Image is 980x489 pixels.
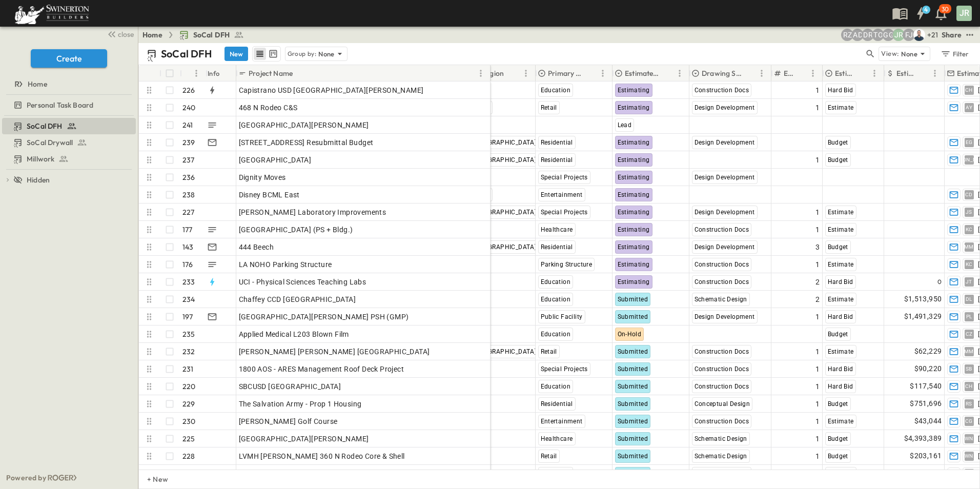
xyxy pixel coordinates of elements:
span: WN [965,456,973,456]
button: Menu [929,67,941,79]
span: Design Development [695,104,755,111]
span: SBCUSD [GEOGRAPHIC_DATA] ES [239,468,352,479]
p: + New [147,474,153,484]
span: Construction Docs [695,418,749,425]
p: None [901,49,917,59]
span: 1 [815,225,820,235]
button: Sort [744,68,756,79]
span: Disney BCML East [239,190,300,200]
span: Estimate [828,418,854,425]
span: Estimating [618,261,650,268]
span: Estimating [618,191,650,198]
span: Conceptual Design [695,400,750,407]
span: Residential [541,243,573,251]
span: Applied Medical L203 Blown Film [239,329,349,339]
p: 239 [182,137,195,148]
div: JR [956,6,972,21]
span: Hard Bid [828,365,853,373]
span: Submitted [618,365,648,373]
button: Sort [857,68,868,79]
span: Budget [828,331,848,338]
span: Design Development [695,313,755,320]
span: LVMH [PERSON_NAME] 360 N Rodeo Core & Shell [239,451,405,461]
div: Alyssa De Robertis (aderoberti@swinerton.com) [851,29,864,41]
span: Submitted [618,400,648,407]
span: 1 [815,85,820,95]
span: Budget [828,156,848,164]
span: SB [966,369,972,369]
span: AY [966,107,973,108]
span: Entertainment [541,418,583,425]
span: Hard Bid [828,313,853,320]
span: SBCUSD [GEOGRAPHIC_DATA] [239,381,341,392]
p: 232 [182,347,195,357]
span: 1 [815,434,820,444]
p: 238 [182,190,195,200]
p: 241 [182,120,193,130]
button: Menu [868,67,881,79]
p: Estimate Amount [896,68,915,78]
div: Daniel Roush (daniel.roush@swinerton.com) [862,29,874,41]
span: 1 [815,381,820,392]
p: Group by: [288,49,317,59]
span: Education [541,331,571,338]
span: Special Projects [541,174,588,181]
span: close [118,29,134,39]
button: row view [254,48,266,60]
p: 234 [182,294,195,304]
button: Menu [597,67,609,79]
button: Menu [520,67,532,79]
span: CD [965,194,973,195]
button: Menu [756,67,768,79]
span: 1 [815,259,820,270]
div: Share [942,30,962,40]
span: [GEOGRAPHIC_DATA] [474,348,537,355]
p: 240 [182,103,196,113]
p: Estimate Round [784,68,793,78]
p: None [318,49,335,59]
span: Construction Docs [695,348,749,355]
p: Region [481,68,504,78]
span: Education [541,278,571,286]
button: Sort [184,68,195,79]
span: [GEOGRAPHIC_DATA] [474,243,537,251]
span: Construction Docs [695,278,749,286]
div: SoCal Drywalltest [2,134,136,151]
span: Hard Bid [828,383,853,390]
div: Millworktest [2,151,136,167]
a: SoCal DFH [179,30,244,40]
span: [GEOGRAPHIC_DATA] [239,155,312,165]
span: [GEOGRAPHIC_DATA] [474,139,537,146]
span: $11,389 [914,467,942,479]
span: Lead [618,121,632,129]
span: 1 [815,468,820,479]
span: Schematic Design [695,296,747,303]
span: 2 [815,277,820,287]
span: 2 [815,294,820,304]
p: Estimate Status [625,68,660,78]
p: 236 [182,172,195,182]
div: Travis Osterloh (travis.osterloh@swinerton.com) [872,29,884,41]
div: Francisco J. Sanchez (frsanchez@swinerton.com) [903,29,915,41]
span: $117,540 [910,380,942,392]
div: Info [208,59,220,88]
a: Home [2,77,134,91]
span: SoCal DFH [193,30,230,40]
div: Info [206,65,236,81]
span: Special Projects [541,209,588,216]
a: SoCal Drywall [2,135,134,150]
p: 228 [182,451,195,461]
a: Home [142,30,162,40]
span: Budget [828,139,848,146]
span: Residential [541,139,573,146]
span: Estimating [618,174,650,181]
p: 177 [182,225,193,235]
p: 221 [182,468,194,479]
span: 1 [815,399,820,409]
button: Menu [807,67,819,79]
span: [PERSON_NAME] Golf Course [239,416,338,426]
span: 1800 AOS - ARES Management Roof Deck Project [239,364,404,374]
